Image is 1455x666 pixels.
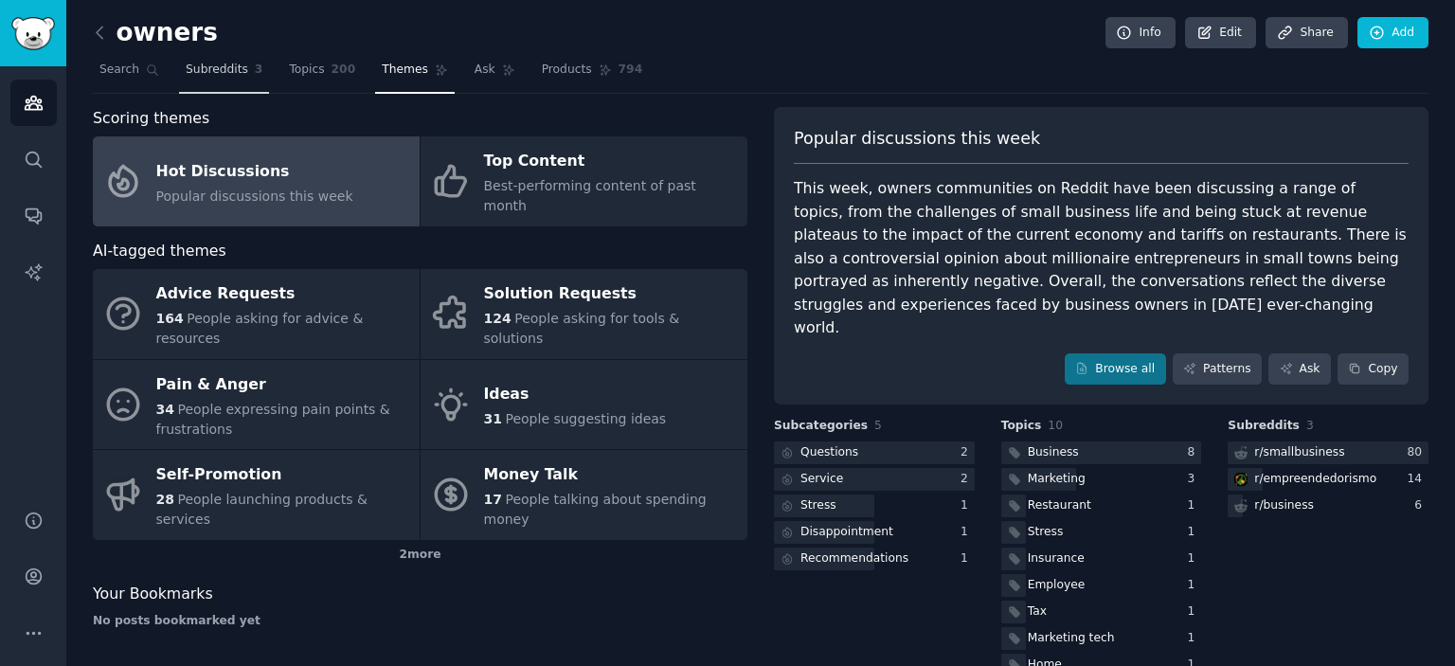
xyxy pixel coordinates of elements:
span: People suggesting ideas [505,411,666,426]
a: Business8 [1001,441,1202,465]
span: 164 [156,311,184,326]
span: AI-tagged themes [93,240,226,263]
div: r/ business [1254,497,1314,514]
a: Info [1105,17,1176,49]
div: Stress [1028,524,1064,541]
span: 124 [484,311,512,326]
div: 1 [961,497,975,514]
div: Marketing [1028,471,1086,488]
a: Ask [468,55,522,94]
span: 3 [1306,419,1314,432]
a: Recommendations1 [774,548,975,571]
span: 200 [332,62,356,79]
span: 5 [874,419,882,432]
a: Stress1 [1001,521,1202,545]
div: 1 [1188,577,1202,594]
span: Ask [475,62,495,79]
a: Hot DiscussionsPopular discussions this week [93,136,420,226]
a: Top ContentBest-performing content of past month [421,136,747,226]
button: Copy [1338,353,1409,386]
div: No posts bookmarked yet [93,613,747,630]
span: 17 [484,492,502,507]
img: empreendedorismo [1234,473,1248,486]
a: Self-Promotion28People launching products & services [93,450,420,540]
a: Share [1266,17,1347,49]
div: 80 [1407,444,1428,461]
div: Top Content [484,147,738,177]
div: This week, owners communities on Reddit have been discussing a range of topics, from the challeng... [794,177,1409,340]
span: 3 [255,62,263,79]
span: Topics [1001,418,1042,435]
div: Advice Requests [156,279,410,310]
span: 28 [156,492,174,507]
a: r/business6 [1228,495,1428,518]
div: Disappointment [800,524,893,541]
div: 1 [961,550,975,567]
span: People expressing pain points & frustrations [156,402,390,437]
a: Stress1 [774,495,975,518]
div: 2 [961,471,975,488]
a: Service2 [774,468,975,492]
div: Pain & Anger [156,369,410,400]
a: Search [93,55,166,94]
a: Topics200 [282,55,362,94]
div: Service [800,471,843,488]
div: Questions [800,444,858,461]
div: 3 [1188,471,1202,488]
a: Advice Requests164People asking for advice & resources [93,269,420,359]
div: Business [1028,444,1079,461]
span: People asking for tools & solutions [484,311,680,346]
a: Patterns [1173,353,1262,386]
a: Solution Requests124People asking for tools & solutions [421,269,747,359]
a: Disappointment1 [774,521,975,545]
div: 6 [1414,497,1428,514]
a: Tax1 [1001,601,1202,624]
span: Best-performing content of past month [484,178,696,213]
span: Scoring themes [93,107,209,131]
span: Your Bookmarks [93,583,213,606]
div: 1 [1188,524,1202,541]
div: Tax [1028,603,1047,621]
div: 1 [1188,603,1202,621]
a: Restaurant1 [1001,495,1202,518]
div: Ideas [484,380,667,410]
div: 1 [1188,550,1202,567]
a: empreendedorismor/empreendedorismo14 [1228,468,1428,492]
a: Ideas31People suggesting ideas [421,360,747,450]
div: Insurance [1028,550,1085,567]
span: People talking about spending money [484,492,707,527]
img: GummySearch logo [11,17,55,50]
a: Employee1 [1001,574,1202,598]
a: Subreddits3 [179,55,269,94]
div: 2 more [93,540,747,570]
a: Money Talk17People talking about spending money [421,450,747,540]
div: Employee [1028,577,1086,594]
span: Popular discussions this week [794,127,1040,151]
div: r/ empreendedorismo [1254,471,1376,488]
span: 10 [1048,419,1063,432]
div: 8 [1188,444,1202,461]
a: Products794 [535,55,649,94]
span: Products [542,62,592,79]
a: Questions2 [774,441,975,465]
span: 34 [156,402,174,417]
a: Themes [375,55,455,94]
div: 2 [961,444,975,461]
span: Subreddits [186,62,248,79]
div: Recommendations [800,550,908,567]
div: 1 [961,524,975,541]
div: Marketing tech [1028,630,1115,647]
div: 1 [1188,497,1202,514]
a: Insurance1 [1001,548,1202,571]
div: Money Talk [484,460,738,491]
span: Search [99,62,139,79]
span: Themes [382,62,428,79]
div: 14 [1407,471,1428,488]
span: 794 [619,62,643,79]
a: Add [1357,17,1428,49]
a: Browse all [1065,353,1166,386]
div: 1 [1188,630,1202,647]
a: r/smallbusiness80 [1228,441,1428,465]
a: Marketing3 [1001,468,1202,492]
a: Edit [1185,17,1256,49]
